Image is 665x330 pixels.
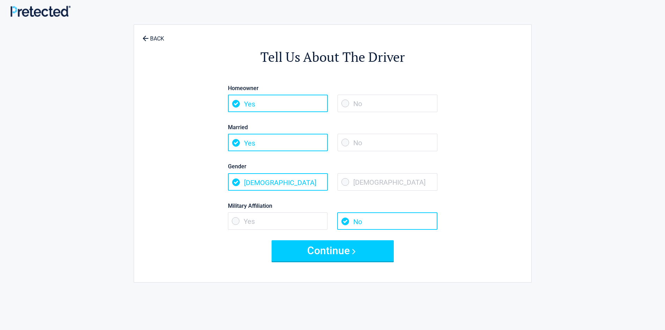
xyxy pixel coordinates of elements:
[338,95,437,112] span: No
[10,6,71,16] img: Main Logo
[338,134,437,151] span: No
[141,29,165,42] a: BACK
[228,123,437,132] label: Married
[228,212,328,230] span: Yes
[228,162,437,171] label: Gender
[338,173,437,191] span: [DEMOGRAPHIC_DATA]
[228,83,437,93] label: Homeowner
[272,240,394,261] button: Continue
[228,95,328,112] span: Yes
[228,201,437,211] label: Military Affiliation
[228,173,328,191] span: [DEMOGRAPHIC_DATA]
[172,48,493,66] h2: Tell Us About The Driver
[228,134,328,151] span: Yes
[337,212,437,230] span: No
